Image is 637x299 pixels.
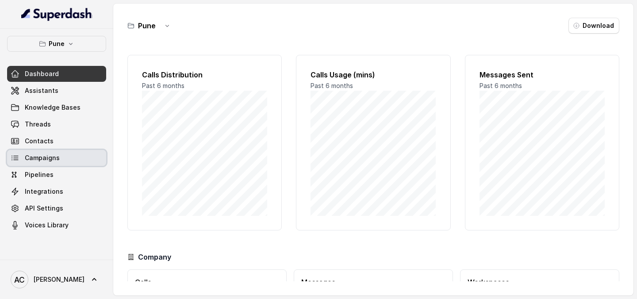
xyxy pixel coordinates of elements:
[138,20,156,31] h3: Pune
[138,252,171,262] h3: Company
[7,217,106,233] a: Voices Library
[142,69,267,80] h2: Calls Distribution
[568,18,619,34] button: Download
[142,82,184,89] span: Past 6 months
[25,69,59,78] span: Dashboard
[49,38,65,49] p: Pune
[7,100,106,115] a: Knowledge Bases
[25,137,54,146] span: Contacts
[7,150,106,166] a: Campaigns
[311,82,353,89] span: Past 6 months
[468,277,612,287] h3: Workspaces
[7,116,106,132] a: Threads
[7,200,106,216] a: API Settings
[480,69,605,80] h2: Messages Sent
[7,66,106,82] a: Dashboard
[301,277,445,287] h3: Messages
[311,69,436,80] h2: Calls Usage (mins)
[7,167,106,183] a: Pipelines
[25,170,54,179] span: Pipelines
[25,86,58,95] span: Assistants
[34,275,84,284] span: [PERSON_NAME]
[25,204,63,213] span: API Settings
[135,277,279,287] h3: Calls
[480,82,522,89] span: Past 6 months
[25,120,51,129] span: Threads
[7,83,106,99] a: Assistants
[7,267,106,292] a: [PERSON_NAME]
[25,103,81,112] span: Knowledge Bases
[7,36,106,52] button: Pune
[7,184,106,199] a: Integrations
[25,187,63,196] span: Integrations
[7,133,106,149] a: Contacts
[25,153,60,162] span: Campaigns
[25,221,69,230] span: Voices Library
[21,7,92,21] img: light.svg
[14,275,25,284] text: AC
